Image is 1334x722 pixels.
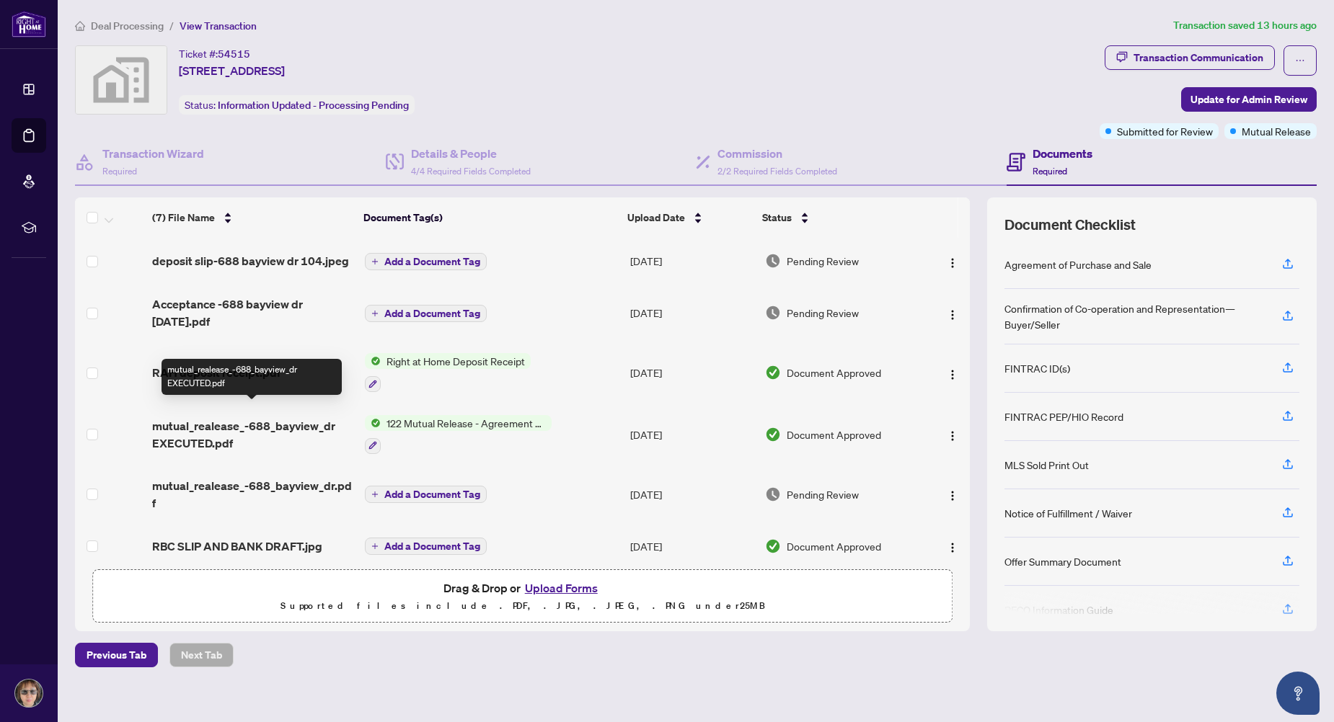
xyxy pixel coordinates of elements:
div: MLS Sold Print Out [1004,457,1089,473]
span: Right at Home Deposit Receipt [381,353,531,369]
button: Logo [941,483,964,506]
span: Add a Document Tag [384,541,480,551]
span: [STREET_ADDRESS] [179,62,285,79]
span: Add a Document Tag [384,257,480,267]
img: Logo [947,430,958,442]
article: Transaction saved 13 hours ago [1173,17,1317,34]
span: Submitted for Review [1117,123,1213,139]
span: Pending Review [787,253,859,269]
span: (7) File Name [152,210,215,226]
button: Add a Document Tag [365,304,487,323]
span: mutual_realease_-688_bayview_dr.pdf [152,477,353,512]
span: Drag & Drop orUpload FormsSupported files include .PDF, .JPG, .JPEG, .PNG under25MB [93,570,952,623]
button: Previous Tab [75,643,158,667]
li: / [169,17,174,34]
div: Ticket #: [179,45,250,62]
img: Status Icon [365,415,381,431]
span: 2/2 Required Fields Completed [717,166,837,177]
img: Logo [947,490,958,502]
span: 4/4 Required Fields Completed [411,166,531,177]
span: Required [1033,166,1067,177]
span: Drag & Drop or [443,579,602,597]
img: Document Status [765,253,781,269]
div: Confirmation of Co-operation and Representation—Buyer/Seller [1004,300,1265,332]
span: 122 Mutual Release - Agreement of Purchase and Sale [381,415,552,431]
span: plus [371,491,379,498]
span: Previous Tab [87,643,146,667]
button: Logo [941,535,964,558]
p: Supported files include .PDF, .JPG, .JPEG, .PNG under 25 MB [102,597,943,615]
th: Status [756,197,920,238]
img: svg%3e [76,46,167,114]
span: Update for Admin Review [1191,88,1307,111]
button: Open asap [1276,672,1320,715]
div: Agreement of Purchase and Sale [1004,257,1152,272]
span: Add a Document Tag [384,489,480,499]
span: Add a Document Tag [384,308,480,318]
span: plus [371,543,379,550]
img: Document Status [765,538,781,554]
div: FINTRAC ID(s) [1004,360,1070,376]
div: mutual_realease_-688_bayview_dr EXECUTED.pdf [162,359,342,395]
span: Pending Review [787,486,859,502]
span: Status [762,210,792,226]
button: Add a Document Tag [365,538,487,555]
div: Transaction Communication [1134,46,1263,69]
img: Document Status [765,305,781,321]
span: Information Updated - Processing Pending [218,99,409,112]
span: Acceptance -688 bayview dr [DATE].pdf [152,295,353,330]
div: Notice of Fulfillment / Waiver [1004,505,1132,521]
span: mutual_realease_-688_bayview_dr EXECUTED.pdf [152,417,353,452]
td: [DATE] [624,238,759,284]
img: Logo [947,309,958,321]
span: deposit slip-688 bayview dr 104.jpeg [152,252,349,269]
span: RAH deposit receipt.pdf [152,364,281,381]
img: logo [12,11,46,37]
span: RBC SLIP AND BANK DRAFT.jpg [152,538,322,555]
span: plus [371,310,379,317]
img: Document Status [765,486,781,502]
button: Add a Document Tag [365,485,487,504]
td: [DATE] [624,342,759,404]
th: (7) File Name [146,197,358,238]
button: Add a Document Tag [365,252,487,271]
span: Document Approved [787,365,881,380]
td: [DATE] [624,465,759,523]
img: Status Icon [365,353,381,369]
span: Deal Processing [91,19,164,32]
h4: Transaction Wizard [102,145,204,162]
h4: Details & People [411,145,531,162]
h4: Documents [1033,145,1092,162]
img: Document Status [765,427,781,442]
td: [DATE] [624,284,759,342]
button: Next Tab [169,643,234,667]
div: Status: [179,95,415,115]
button: Add a Document Tag [365,253,487,270]
img: Document Status [765,365,781,380]
button: Logo [941,249,964,272]
button: Logo [941,423,964,446]
button: Add a Document Tag [365,537,487,556]
img: Logo [947,257,958,269]
button: Status IconRight at Home Deposit Receipt [365,353,531,392]
button: Add a Document Tag [365,486,487,503]
span: plus [371,258,379,265]
h4: Commission [717,145,837,162]
img: Logo [947,542,958,553]
button: Status Icon122 Mutual Release - Agreement of Purchase and Sale [365,415,552,454]
img: Logo [947,369,958,380]
button: Logo [941,361,964,384]
button: Upload Forms [521,579,602,597]
span: Upload Date [627,210,685,226]
button: Transaction Communication [1105,45,1275,70]
button: Add a Document Tag [365,305,487,322]
td: [DATE] [624,523,759,569]
span: Pending Review [787,305,859,321]
span: Document Approved [787,538,881,554]
th: Document Tag(s) [358,197,622,238]
span: home [75,21,85,31]
span: Document Checklist [1004,215,1136,235]
img: Profile Icon [15,679,43,707]
span: 54515 [218,48,250,61]
span: Document Approved [787,427,881,442]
